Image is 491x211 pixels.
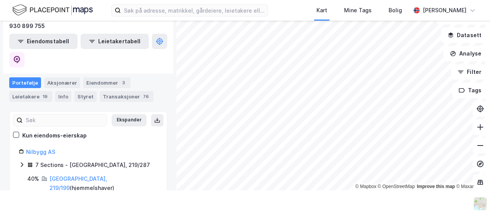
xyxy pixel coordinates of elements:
[378,184,415,189] a: OpenStreetMap
[22,131,87,140] div: Kun eiendoms-eierskap
[355,184,376,189] a: Mapbox
[23,114,107,126] input: Søk
[35,160,150,170] div: 7 Sections - [GEOGRAPHIC_DATA], 219/287
[344,6,372,15] div: Mine Tags
[49,175,107,191] a: [GEOGRAPHIC_DATA], 219/199
[27,174,39,183] div: 40%
[120,79,127,87] div: 3
[81,34,149,49] button: Leietakertabell
[389,6,402,15] div: Bolig
[74,91,97,102] div: Styret
[26,149,55,155] a: Nilbygg AS
[12,3,93,17] img: logo.f888ab2527a4732fd821a326f86c7f29.svg
[83,77,130,88] div: Eiendommer
[121,5,268,16] input: Søk på adresse, matrikkel, gårdeiere, leietakere eller personer
[453,174,491,211] iframe: Chat Widget
[453,174,491,211] div: Kontrollprogram for chat
[100,91,153,102] div: Transaksjoner
[44,77,80,88] div: Aksjonærer
[441,28,488,43] button: Datasett
[112,114,147,126] button: Ekspander
[9,34,77,49] button: Eiendomstabell
[9,21,45,31] div: 930 899 755
[142,93,150,100] div: 76
[316,6,327,15] div: Kart
[452,83,488,98] button: Tags
[55,91,71,102] div: Info
[417,184,455,189] a: Improve this map
[9,77,41,88] div: Portefølje
[451,64,488,80] button: Filter
[49,174,158,193] div: ( hjemmelshaver )
[423,6,466,15] div: [PERSON_NAME]
[41,93,49,100] div: 19
[443,46,488,61] button: Analyse
[9,91,52,102] div: Leietakere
